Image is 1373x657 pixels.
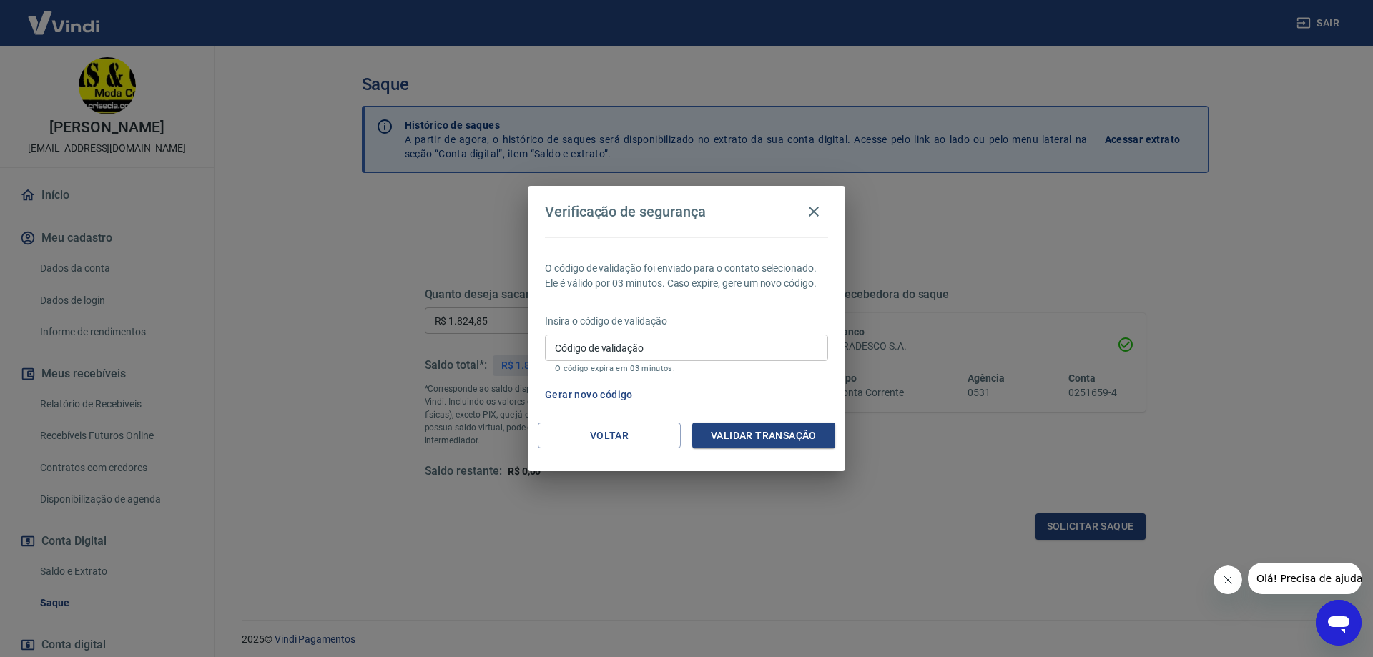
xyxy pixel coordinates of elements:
[538,423,681,449] button: Voltar
[1214,565,1242,594] iframe: Fechar mensagem
[692,423,835,449] button: Validar transação
[545,314,828,329] p: Insira o código de validação
[555,364,818,373] p: O código expira em 03 minutos.
[1316,600,1362,646] iframe: Botão para abrir a janela de mensagens
[545,261,828,291] p: O código de validação foi enviado para o contato selecionado. Ele é válido por 03 minutos. Caso e...
[9,10,120,21] span: Olá! Precisa de ajuda?
[1248,563,1362,594] iframe: Mensagem da empresa
[545,203,706,220] h4: Verificação de segurança
[539,382,639,408] button: Gerar novo código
